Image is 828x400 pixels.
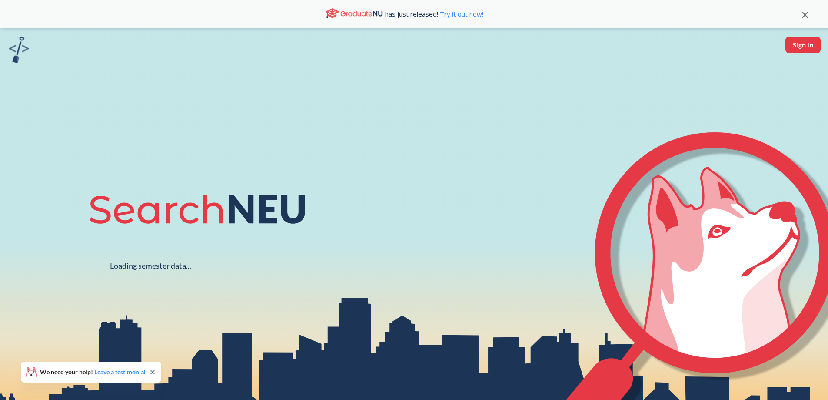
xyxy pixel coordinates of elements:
[94,368,146,376] a: Leave a testimonial
[438,10,483,18] a: Try it out now!
[9,37,29,63] img: sandbox logo
[9,37,29,66] a: sandbox logo
[40,369,146,375] span: We need your help!
[785,37,821,53] button: Sign In
[110,261,191,271] div: Loading semester data...
[385,9,483,19] span: has just released!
